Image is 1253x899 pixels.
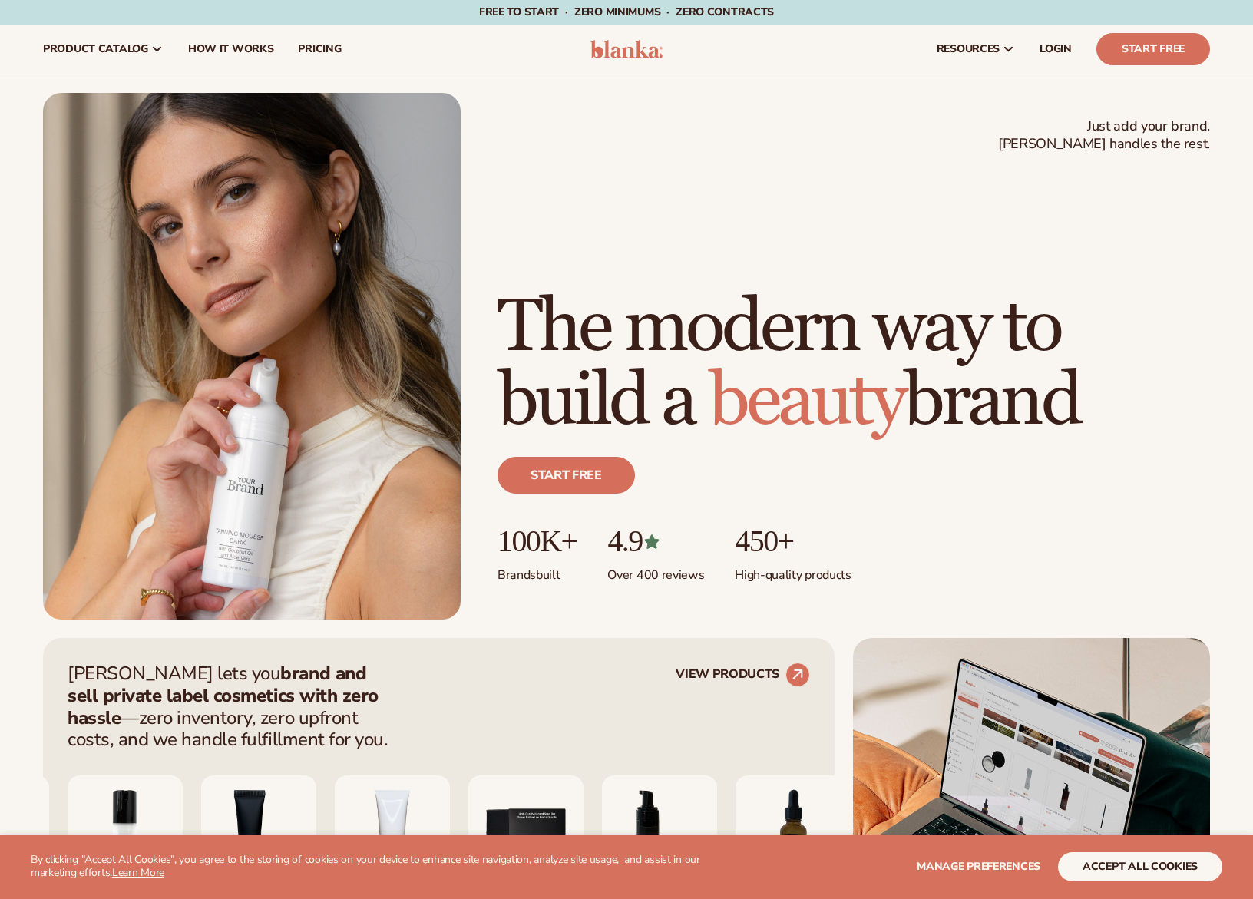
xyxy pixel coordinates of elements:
[31,854,717,880] p: By clicking "Accept All Cookies", you agree to the storing of cookies on your device to enhance s...
[917,852,1040,881] button: Manage preferences
[735,558,851,583] p: High-quality products
[607,558,704,583] p: Over 400 reviews
[335,775,450,891] img: Vitamin c cleanser.
[590,40,663,58] img: logo
[43,93,461,620] img: Female holding tanning mousse.
[917,859,1040,874] span: Manage preferences
[498,558,577,583] p: Brands built
[735,524,851,558] p: 450+
[498,524,577,558] p: 100K+
[286,25,353,74] a: pricing
[924,25,1027,74] a: resources
[68,775,183,891] img: Moisturizing lotion.
[68,663,398,751] p: [PERSON_NAME] lets you —zero inventory, zero upfront costs, and we handle fulfillment for you.
[937,43,1000,55] span: resources
[43,43,148,55] span: product catalog
[31,25,176,74] a: product catalog
[1096,33,1210,65] a: Start Free
[201,775,316,891] img: Smoothing lip balm.
[736,775,851,891] img: Collagen and retinol serum.
[188,43,274,55] span: How It Works
[479,5,774,19] span: Free to start · ZERO minimums · ZERO contracts
[709,356,904,446] span: beauty
[498,457,635,494] a: Start free
[1040,43,1072,55] span: LOGIN
[602,775,717,891] img: Foaming beard wash.
[498,291,1210,438] h1: The modern way to build a brand
[468,775,584,891] img: Nature bar of soap.
[298,43,341,55] span: pricing
[68,661,379,730] strong: brand and sell private label cosmetics with zero hassle
[1058,852,1222,881] button: accept all cookies
[176,25,286,74] a: How It Works
[1027,25,1084,74] a: LOGIN
[607,524,704,558] p: 4.9
[112,865,164,880] a: Learn More
[998,117,1210,154] span: Just add your brand. [PERSON_NAME] handles the rest.
[676,663,810,687] a: VIEW PRODUCTS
